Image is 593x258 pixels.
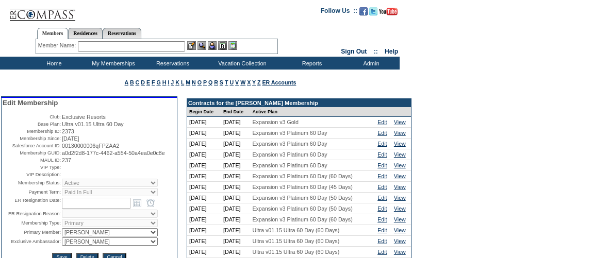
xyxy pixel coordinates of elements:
span: Expansion v3 Platinum 60 Day [252,151,327,158]
span: Expansion v3 Platinum 60 Day (60 Days) [252,216,352,222]
a: P [203,79,207,85]
a: V [235,79,239,85]
a: Follow us on Twitter [369,10,377,16]
img: b_calculator.gif [228,41,237,50]
span: Expansion v3 Platinum 60 Day [252,130,327,136]
td: [DATE] [221,225,250,236]
a: Edit [377,227,387,233]
a: N [192,79,196,85]
a: Edit [377,141,387,147]
a: Edit [377,195,387,201]
td: [DATE] [221,182,250,193]
td: [DATE] [187,193,221,203]
a: Edit [377,184,387,190]
a: Z [257,79,261,85]
a: Edit [377,249,387,255]
a: View [394,173,406,179]
span: Edit Membership [3,99,58,107]
span: 2373 [62,128,74,134]
td: Membership Type: [3,219,61,227]
span: Expansion v3 Platinum 60 Day (50 Days) [252,205,352,212]
a: Help [385,48,398,55]
span: :: [374,48,378,55]
a: View [394,238,406,244]
a: L [181,79,184,85]
td: Home [23,57,83,70]
span: 237 [62,157,71,163]
td: [DATE] [221,247,250,257]
td: [DATE] [221,193,250,203]
td: Club: [3,114,61,120]
a: K [175,79,179,85]
td: Base Plan: [3,121,61,127]
td: Payment Term: [3,188,61,196]
td: End Date [221,107,250,117]
td: Membership GUID: [3,150,61,156]
img: Follow us on Twitter [369,7,377,15]
span: Expansion v3 Gold [252,119,298,125]
a: H [162,79,167,85]
td: [DATE] [221,203,250,214]
a: View [394,195,406,201]
td: Follow Us :: [321,6,357,19]
td: Primary Member: [3,228,61,236]
a: Subscribe to our YouTube Channel [379,10,398,16]
a: U [229,79,234,85]
td: MAUL ID: [3,157,61,163]
span: Expansion v3 Platinum 60 Day [252,162,327,168]
td: VIP Description: [3,171,61,178]
td: Membership Status: [3,179,61,187]
span: [DATE] [62,135,79,142]
a: J [171,79,174,85]
a: E [146,79,150,85]
a: B [130,79,134,85]
a: View [394,130,406,136]
a: Residences [68,28,103,39]
a: G [156,79,160,85]
a: C [136,79,140,85]
span: Ultra v01.15 Ultra 60 Day [62,121,124,127]
td: [DATE] [221,149,250,160]
td: [DATE] [187,236,221,247]
td: VIP Type: [3,164,61,170]
span: Exclusive Resorts [62,114,106,120]
td: My Memberships [83,57,142,70]
td: Salesforce Account ID: [3,143,61,149]
td: [DATE] [221,128,250,139]
a: ER Accounts [262,79,296,85]
a: T [225,79,228,85]
td: Membership Since: [3,135,61,142]
td: [DATE] [187,160,221,171]
a: X [247,79,251,85]
a: View [394,227,406,233]
a: View [394,184,406,190]
img: Impersonate [208,41,217,50]
div: Member Name: [38,41,78,50]
td: [DATE] [187,171,221,182]
img: Subscribe to our YouTube Channel [379,8,398,15]
a: Edit [377,119,387,125]
a: Edit [377,238,387,244]
a: View [394,119,406,125]
td: ER Resignation Date: [3,197,61,209]
a: View [394,151,406,158]
td: [DATE] [221,160,250,171]
span: 00130000006qFPZAA2 [62,143,119,149]
a: View [394,249,406,255]
img: Become our fan on Facebook [359,7,368,15]
td: [DATE] [187,247,221,257]
a: Y [252,79,256,85]
img: Reservations [218,41,227,50]
a: R [214,79,218,85]
a: W [240,79,245,85]
a: Edit [377,162,387,168]
td: Begin Date [187,107,221,117]
a: I [168,79,169,85]
td: [DATE] [187,128,221,139]
a: Q [208,79,212,85]
td: [DATE] [187,225,221,236]
a: Edit [377,216,387,222]
a: Edit [377,151,387,158]
td: Membership ID: [3,128,61,134]
a: Become our fan on Facebook [359,10,368,16]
